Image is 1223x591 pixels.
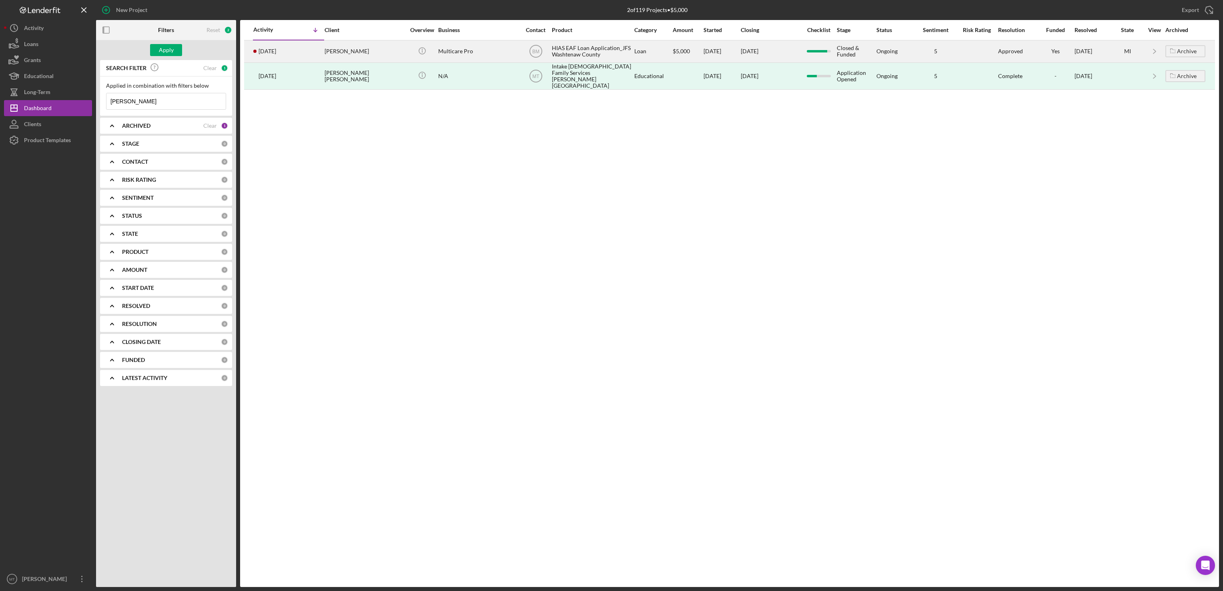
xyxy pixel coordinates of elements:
[998,48,1023,54] div: Approved
[122,267,147,273] b: AMOUNT
[552,27,632,33] div: Product
[122,249,148,255] b: PRODUCT
[4,100,92,116] a: Dashboard
[4,20,92,36] a: Activity
[259,73,276,79] time: 2025-03-07 16:32
[122,195,154,201] b: SENTIMENT
[837,41,875,62] div: Closed & Funded
[116,2,147,18] div: New Project
[837,27,875,33] div: Stage
[741,72,758,79] time: [DATE]
[916,27,956,33] div: Sentiment
[634,41,672,62] div: Loan
[221,302,228,310] div: 0
[24,68,54,86] div: Educational
[325,41,405,62] div: [PERSON_NAME]
[1177,70,1197,82] div: Archive
[221,248,228,255] div: 0
[158,27,174,33] b: Filters
[521,27,551,33] div: Contact
[221,176,228,183] div: 0
[24,132,71,150] div: Product Templates
[122,231,138,237] b: STATE
[1182,2,1199,18] div: Export
[122,123,150,129] b: ARCHIVED
[438,63,518,89] div: N/A
[998,27,1037,33] div: Resolution
[532,73,539,79] text: MT
[122,321,157,327] b: RESOLUTION
[24,100,52,118] div: Dashboard
[876,27,915,33] div: Status
[4,52,92,68] button: Grants
[221,374,228,382] div: 0
[802,27,836,33] div: Checklist
[259,48,276,54] time: 2025-03-25 18:53
[1037,27,1073,33] div: Funded
[438,41,518,62] div: Multicare Pro
[4,116,92,132] button: Clients
[221,284,228,291] div: 0
[552,41,632,62] div: HIAS EAF Loan Application_JFS Washtenaw County
[1165,70,1205,82] button: Archive
[221,194,228,201] div: 0
[221,212,228,219] div: 0
[203,123,217,129] div: Clear
[1165,45,1205,57] button: Archive
[24,52,41,70] div: Grants
[673,27,703,33] div: Amount
[957,27,997,33] div: Risk Rating
[221,140,228,147] div: 0
[122,285,154,291] b: START DATE
[221,338,228,346] div: 0
[122,159,148,165] b: CONTACT
[1196,556,1215,575] div: Open Intercom Messenger
[4,68,92,84] button: Educational
[876,48,898,54] div: Ongoing
[704,41,740,62] div: [DATE]
[916,73,956,79] div: 5
[325,27,405,33] div: Client
[221,320,228,328] div: 0
[4,132,92,148] button: Product Templates
[96,2,155,18] button: New Project
[4,36,92,52] button: Loans
[24,116,41,134] div: Clients
[837,63,875,89] div: Application Opened
[916,48,956,54] div: 5
[224,26,232,34] div: 2
[24,84,50,102] div: Long-Term
[122,357,145,363] b: FUNDED
[122,303,150,309] b: RESOLVED
[106,65,146,71] b: SEARCH FILTER
[1111,27,1143,33] div: State
[704,27,740,33] div: Started
[704,63,740,89] div: [DATE]
[159,44,174,56] div: Apply
[1145,27,1165,33] div: View
[1111,48,1143,54] div: MI
[221,122,228,129] div: 1
[1165,27,1205,33] div: Archived
[532,49,539,54] text: BM
[627,7,688,13] div: 2 of 119 Projects • $5,000
[325,63,405,89] div: [PERSON_NAME] [PERSON_NAME]
[20,571,72,589] div: [PERSON_NAME]
[634,63,672,89] div: Educational
[876,73,898,79] div: Ongoing
[1075,27,1111,33] div: Resolved
[4,571,92,587] button: MT[PERSON_NAME]
[4,84,92,100] button: Long-Term
[998,73,1023,79] div: Complete
[407,27,437,33] div: Overview
[122,213,142,219] b: STATUS
[122,375,167,381] b: LATEST ACTIVITY
[1075,41,1111,62] div: [DATE]
[207,27,220,33] div: Reset
[150,44,182,56] button: Apply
